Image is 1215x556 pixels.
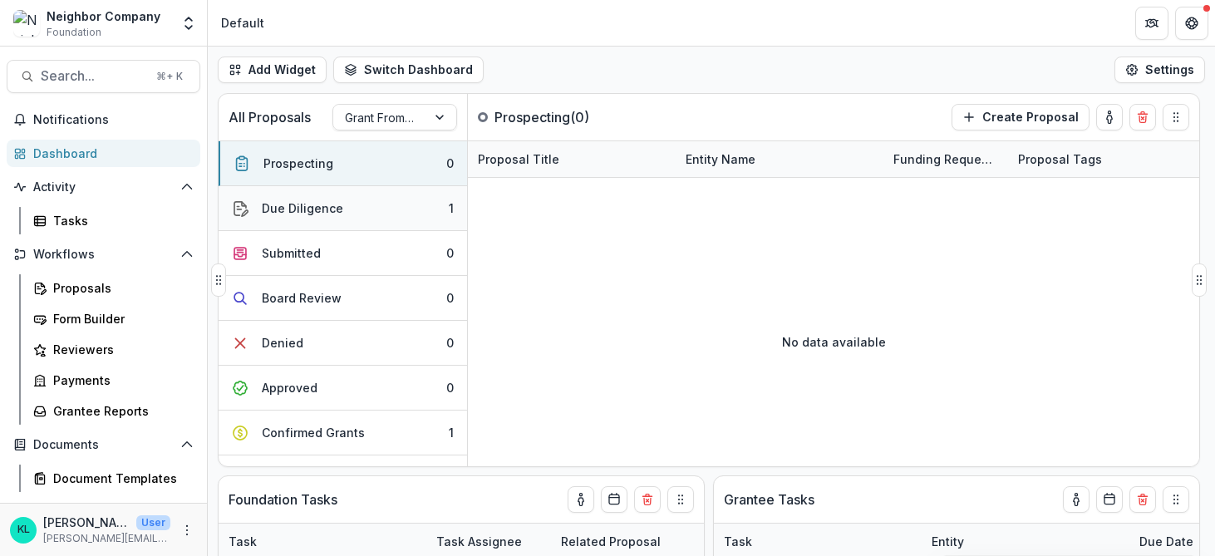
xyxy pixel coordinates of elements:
div: Confirmed Grants [262,424,365,441]
div: Prospecting [263,155,333,172]
span: Notifications [33,113,194,127]
div: 0 [446,155,454,172]
button: Open Activity [7,174,200,200]
button: Drag [1163,104,1189,130]
div: 0 [446,334,454,352]
a: Reviewers [27,336,200,363]
div: Entity Name [676,150,765,168]
div: Kerri Lopez-Howell [17,524,30,535]
div: Proposal Title [468,141,676,177]
button: Switch Dashboard [333,57,484,83]
p: No data available [782,333,886,351]
button: Drag [667,486,694,513]
button: Board Review0 [219,276,467,321]
div: ⌘ + K [153,67,186,86]
button: More [177,520,197,540]
button: Drag [1163,486,1189,513]
div: 1 [449,199,454,217]
div: Tasks [53,212,187,229]
div: Neighbor Company [47,7,160,25]
button: Denied0 [219,321,467,366]
button: Approved0 [219,366,467,411]
button: toggle-assigned-to-me [1096,104,1123,130]
div: Task [714,533,762,550]
button: Confirmed Grants1 [219,411,467,455]
button: toggle-assigned-to-me [1063,486,1090,513]
button: Due Diligence1 [219,186,467,231]
div: Due Date [1129,533,1203,550]
a: Form Builder [27,305,200,332]
button: Search... [7,60,200,93]
button: Partners [1135,7,1168,40]
a: Document Templates [27,465,200,492]
div: Funding Requested [883,141,1008,177]
button: Submitted0 [219,231,467,276]
a: Grantee Reports [27,397,200,425]
div: Document Templates [53,470,187,487]
div: Related Proposal [551,533,671,550]
a: Payments [27,367,200,394]
button: Open Workflows [7,241,200,268]
a: Tasks [27,207,200,234]
p: User [136,515,170,530]
button: Calendar [1096,486,1123,513]
span: Workflows [33,248,174,262]
div: Funding Requested [883,150,1008,168]
div: Board Review [262,289,342,307]
button: Settings [1114,57,1205,83]
div: Proposal Tags [1008,150,1112,168]
p: [PERSON_NAME] [43,514,130,531]
button: Open Contacts [7,499,200,525]
button: Drag [1192,263,1207,297]
div: 1 [449,424,454,441]
button: Open Documents [7,431,200,458]
div: Task [219,533,267,550]
div: 0 [446,244,454,262]
div: Entity Name [676,141,883,177]
div: Approved [262,379,317,396]
div: Proposals [53,279,187,297]
div: Proposal Title [468,150,569,168]
button: Delete card [1129,486,1156,513]
button: Prospecting0 [219,141,467,186]
div: Dashboard [33,145,187,162]
div: Submitted [262,244,321,262]
button: Calendar [601,486,627,513]
div: Task Assignee [426,533,532,550]
p: All Proposals [229,107,311,127]
img: Neighbor Company [13,10,40,37]
button: toggle-assigned-to-me [568,486,594,513]
p: Prospecting ( 0 ) [494,107,619,127]
p: Grantee Tasks [724,490,814,509]
button: Create Proposal [952,104,1090,130]
p: Foundation Tasks [229,490,337,509]
div: Default [221,14,264,32]
span: Foundation [47,25,101,40]
a: Proposals [27,274,200,302]
div: Entity [922,533,974,550]
div: Grantee Reports [53,402,187,420]
button: Add Widget [218,57,327,83]
span: Documents [33,438,174,452]
span: Activity [33,180,174,194]
div: Payments [53,371,187,389]
div: 0 [446,289,454,307]
div: Form Builder [53,310,187,327]
a: Dashboard [7,140,200,167]
div: Due Diligence [262,199,343,217]
div: Denied [262,334,303,352]
div: Reviewers [53,341,187,358]
button: Drag [211,263,226,297]
div: 0 [446,379,454,396]
button: Delete card [1129,104,1156,130]
button: Delete card [634,486,661,513]
nav: breadcrumb [214,11,271,35]
button: Notifications [7,106,200,133]
button: Get Help [1175,7,1208,40]
span: Search... [41,68,146,84]
p: [PERSON_NAME][EMAIL_ADDRESS][DOMAIN_NAME] [43,531,170,546]
button: Open entity switcher [177,7,200,40]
